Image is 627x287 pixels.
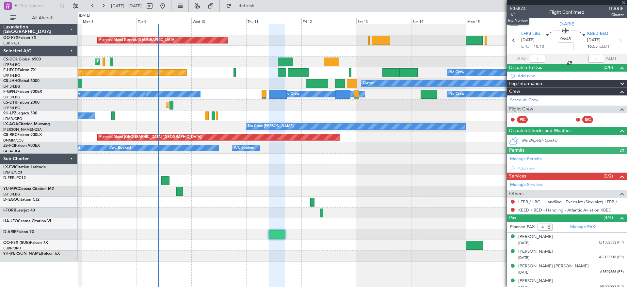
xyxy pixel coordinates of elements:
a: EBKT/KJK [3,41,20,46]
a: I-FORRLearjet 40 [3,209,35,212]
a: LFPB/LBG [3,62,20,67]
span: Services [509,173,526,180]
a: LFMN/NCE [3,170,23,175]
span: ATOT [517,56,528,62]
a: D-IEGOCitation CJ2 [3,198,40,202]
span: 06:45 [560,36,571,42]
div: Fri 12 [301,18,356,24]
div: Flight Confirmed [549,9,585,16]
a: OO-FSX (SUB)Falcon 7X [3,241,48,245]
a: HA-JEOCessna Citation VI [3,219,51,223]
span: ALDT [606,56,617,62]
span: F-HECD [3,68,18,72]
span: All Aircraft [17,16,69,20]
a: DNMM/LOS [3,138,24,143]
a: Manage PAX [570,224,595,230]
div: - - [529,117,544,123]
a: Manage Services [510,182,543,188]
div: Tue 9 [137,18,191,24]
span: ZS-FCI [3,144,15,148]
span: (0/2) [603,173,613,179]
span: LX-AOA [3,122,18,126]
a: LX-AOACitation Mustang [3,122,50,126]
a: FALA/HLA [3,149,21,154]
a: [PERSON_NAME]/QSA [3,127,42,132]
a: F-GPNJFalcon 900EX [3,90,42,94]
span: Refresh [233,4,260,8]
span: D-FEEL [3,176,16,180]
span: CS-DTR [3,101,17,105]
label: Planned PAX [510,224,535,230]
div: Mon 8 [82,18,137,24]
a: LFPB/LBG [3,84,20,89]
span: OO-FSX (SUB) [3,241,30,245]
div: A/C Booked [234,143,254,153]
button: All Aircraft [7,13,71,23]
div: [PERSON_NAME] [PERSON_NAME] [518,263,589,270]
span: 535874 [510,5,526,12]
span: LX-FVI [3,165,15,169]
div: PIC [517,116,528,123]
div: Planned Maint Kortrijk-[GEOGRAPHIC_DATA] [99,35,175,45]
div: No Crew [284,89,299,99]
div: Planned Maint [GEOGRAPHIC_DATA] ([GEOGRAPHIC_DATA]) [99,132,202,142]
a: LFPB/LBG [3,95,20,100]
span: F-GPNJ [3,90,17,94]
span: [DATE] [521,37,535,43]
a: CS-JHHGlobal 6000 [3,79,40,83]
div: Mon 15 [466,18,521,24]
span: Pax [509,214,516,222]
a: LFMD/CEQ [3,116,22,121]
span: D-ARIE [3,230,16,234]
span: D-IEGO [3,198,17,202]
span: [DATE] [518,270,529,275]
a: D-ARIEFalcon 7X [3,230,34,234]
a: CS-RRCFalcon 900LX [3,133,42,137]
span: ELDT [599,43,610,50]
span: Crew [509,88,520,95]
a: 9H-[PERSON_NAME]Falcon 6X [3,252,60,256]
span: CS-JHH [3,79,17,83]
span: Charter [609,12,624,18]
div: No Crew [449,68,464,77]
a: F-HECDFalcon 7X [3,68,36,72]
div: Wed 10 [191,18,246,24]
div: Planned Maint Mugla ([GEOGRAPHIC_DATA]) [168,100,244,110]
span: YU-MPC [3,187,19,191]
div: [PERSON_NAME] [518,278,553,284]
div: Add new [518,73,624,78]
a: YU-MPCCessna Citation M2 [3,187,54,191]
span: HA-JEO [3,219,18,223]
span: Dispatch To-Dos [509,64,542,72]
span: D-ARIE [609,5,624,12]
span: 16:55 [587,43,598,50]
a: LX-FVICitation Latitude [3,165,46,169]
div: Trip Number [506,17,529,25]
span: 9H-LPZ [3,111,16,115]
span: ETOT [521,43,532,50]
div: [PERSON_NAME] [518,248,553,255]
span: [DATE] [518,241,529,245]
a: KBED / BED - Handling - Atlantic Aviation KBED [518,207,612,213]
div: - - [595,117,609,123]
span: CS-RRC [3,133,17,137]
span: 9H-[PERSON_NAME] [3,252,42,256]
button: Refresh [223,1,262,11]
span: AG133718 (PP) [599,255,624,260]
a: LFPB/LBG [3,192,20,197]
div: Thu 11 [246,18,301,24]
span: [DATE] [587,37,601,43]
div: No Crew [449,89,464,99]
a: LFPB/LBG [3,73,20,78]
span: Leg Information [509,80,542,88]
div: No Crew [PERSON_NAME] [248,122,294,131]
div: Owner [363,78,374,88]
div: Planned Maint [GEOGRAPHIC_DATA] ([GEOGRAPHIC_DATA]) [97,57,200,67]
span: I-FORR [3,209,16,212]
div: SIC [582,116,593,123]
a: ZS-FCIFalcon 900EX [3,144,40,148]
span: D-ARIE [559,21,574,27]
span: KBED BED [587,31,608,37]
a: LFPB/LBG [3,106,20,110]
a: LFPB / LBG - Handling - ExecuJet (Skyvalet) LFPB / LBG [518,199,624,205]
